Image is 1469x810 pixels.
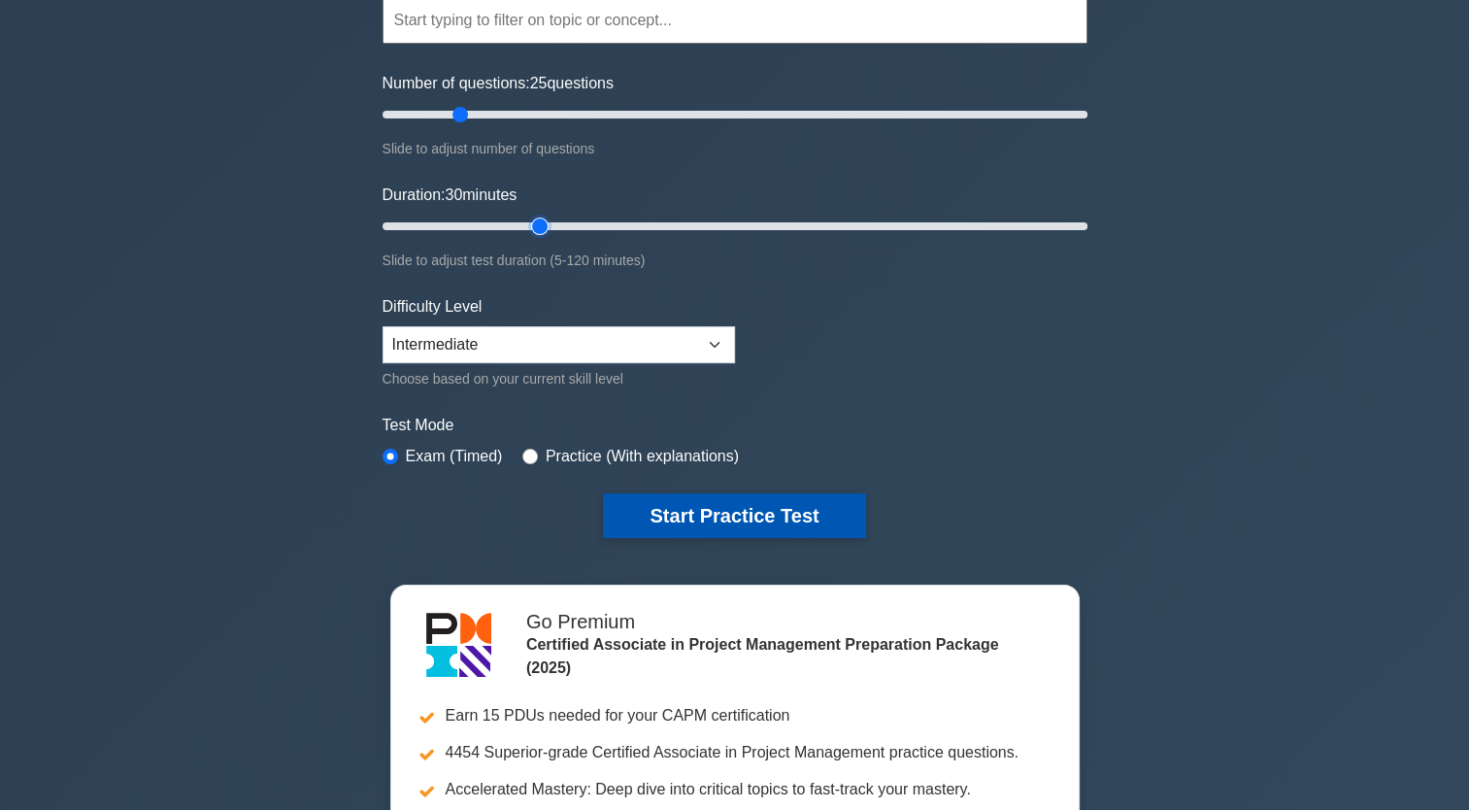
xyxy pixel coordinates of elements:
[383,72,614,95] label: Number of questions: questions
[445,186,462,203] span: 30
[383,184,517,207] label: Duration: minutes
[546,445,739,468] label: Practice (With explanations)
[383,249,1087,272] div: Slide to adjust test duration (5-120 minutes)
[530,75,548,91] span: 25
[406,445,503,468] label: Exam (Timed)
[383,137,1087,160] div: Slide to adjust number of questions
[383,367,735,390] div: Choose based on your current skill level
[383,295,483,319] label: Difficulty Level
[603,493,865,538] button: Start Practice Test
[383,414,1087,437] label: Test Mode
